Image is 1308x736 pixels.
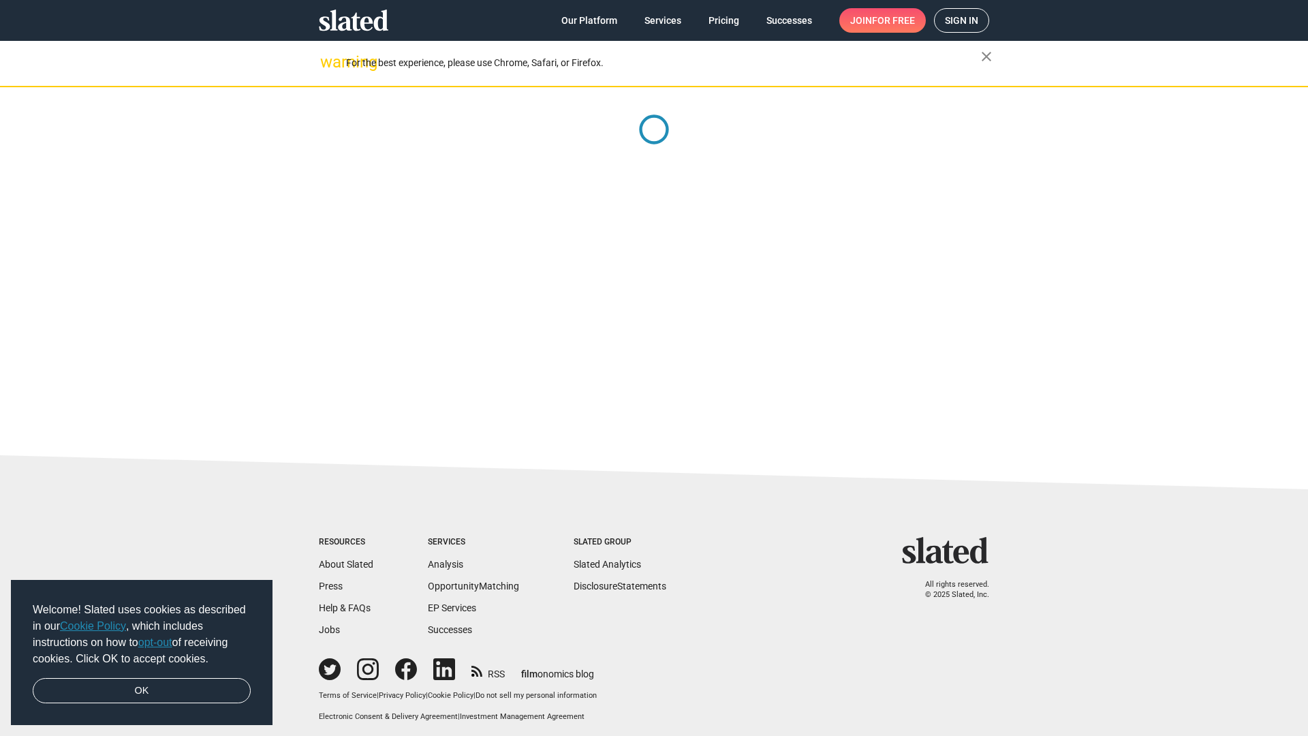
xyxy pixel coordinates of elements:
[471,660,505,681] a: RSS
[634,8,692,33] a: Services
[521,669,538,679] span: film
[346,54,981,72] div: For the best experience, please use Chrome, Safari, or Firefox.
[574,581,666,592] a: DisclosureStatements
[574,537,666,548] div: Slated Group
[319,602,371,613] a: Help & FAQs
[426,691,428,700] span: |
[850,8,915,33] span: Join
[911,580,989,600] p: All rights reserved. © 2025 Slated, Inc.
[319,581,343,592] a: Press
[872,8,915,33] span: for free
[377,691,379,700] span: |
[319,691,377,700] a: Terms of Service
[379,691,426,700] a: Privacy Policy
[460,712,585,721] a: Investment Management Agreement
[428,581,519,592] a: OpportunityMatching
[574,559,641,570] a: Slated Analytics
[320,54,337,70] mat-icon: warning
[428,559,463,570] a: Analysis
[476,691,597,701] button: Do not sell my personal information
[561,8,617,33] span: Our Platform
[428,602,476,613] a: EP Services
[33,602,251,667] span: Welcome! Slated uses cookies as described in our , which includes instructions on how to of recei...
[550,8,628,33] a: Our Platform
[319,624,340,635] a: Jobs
[644,8,681,33] span: Services
[319,537,373,548] div: Resources
[708,8,739,33] span: Pricing
[458,712,460,721] span: |
[945,9,978,32] span: Sign in
[934,8,989,33] a: Sign in
[428,624,472,635] a: Successes
[428,691,473,700] a: Cookie Policy
[138,637,172,648] a: opt-out
[319,712,458,721] a: Electronic Consent & Delivery Agreement
[33,678,251,704] a: dismiss cookie message
[978,48,995,65] mat-icon: close
[698,8,750,33] a: Pricing
[428,537,519,548] div: Services
[756,8,823,33] a: Successes
[766,8,812,33] span: Successes
[60,620,126,632] a: Cookie Policy
[521,657,594,681] a: filmonomics blog
[11,580,272,726] div: cookieconsent
[839,8,926,33] a: Joinfor free
[473,691,476,700] span: |
[319,559,373,570] a: About Slated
